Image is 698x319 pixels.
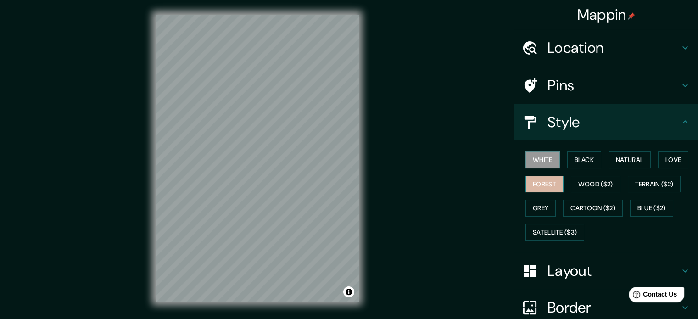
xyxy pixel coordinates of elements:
div: Style [514,104,698,140]
button: Natural [609,151,651,168]
h4: Style [547,113,680,131]
button: Blue ($2) [630,200,673,217]
iframe: Help widget launcher [616,283,688,309]
canvas: Map [156,15,359,302]
button: Wood ($2) [571,176,620,193]
button: Black [567,151,602,168]
button: Forest [525,176,564,193]
div: Layout [514,252,698,289]
button: Grey [525,200,556,217]
h4: Layout [547,262,680,280]
h4: Border [547,298,680,317]
button: Terrain ($2) [628,176,681,193]
button: Love [658,151,688,168]
div: Pins [514,67,698,104]
h4: Location [547,39,680,57]
img: pin-icon.png [628,12,635,20]
div: Location [514,29,698,66]
button: Cartoon ($2) [563,200,623,217]
button: Satellite ($3) [525,224,584,241]
button: Toggle attribution [343,286,354,297]
h4: Pins [547,76,680,95]
button: White [525,151,560,168]
h4: Mappin [577,6,636,24]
